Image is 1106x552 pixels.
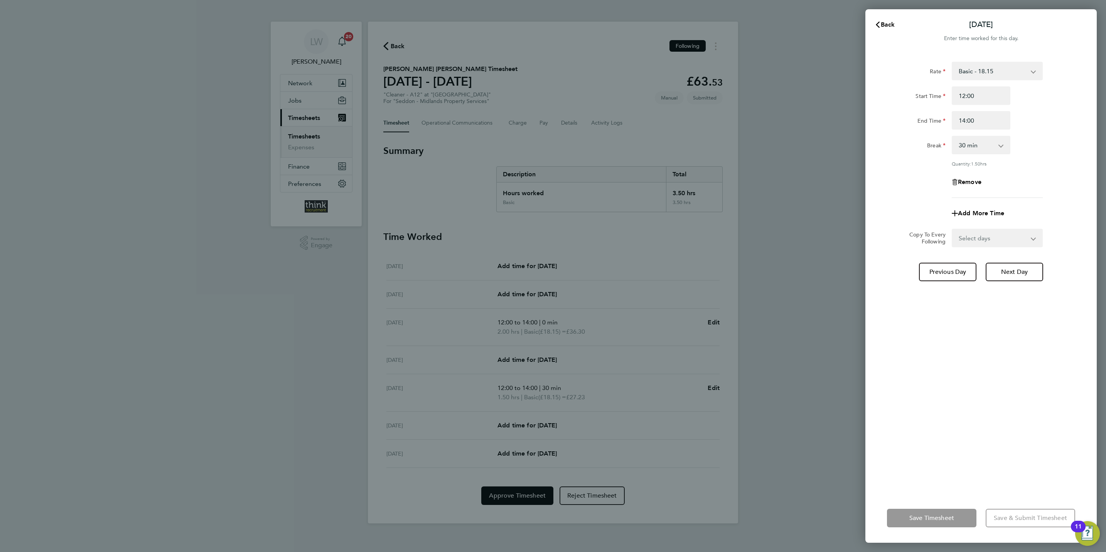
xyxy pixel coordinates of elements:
input: E.g. 18:00 [952,111,1010,130]
button: Add More Time [952,210,1004,216]
button: Next Day [986,263,1043,281]
label: Rate [930,68,946,77]
span: 1.50 [971,160,980,167]
input: E.g. 08:00 [952,86,1010,105]
div: 11 [1075,527,1082,537]
span: Previous Day [929,268,966,276]
p: [DATE] [969,19,993,30]
button: Remove [952,179,981,185]
label: Start Time [915,93,946,102]
button: Open Resource Center, 11 new notifications [1075,521,1100,546]
label: End Time [917,117,946,127]
div: Enter time worked for this day. [865,34,1097,43]
label: Break [927,142,946,151]
span: Back [881,21,895,28]
div: Quantity: hrs [952,160,1043,167]
span: Remove [958,178,981,186]
button: Back [867,17,903,32]
span: Next Day [1001,268,1028,276]
button: Previous Day [919,263,976,281]
label: Copy To Every Following [903,231,946,245]
span: Add More Time [958,209,1004,217]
